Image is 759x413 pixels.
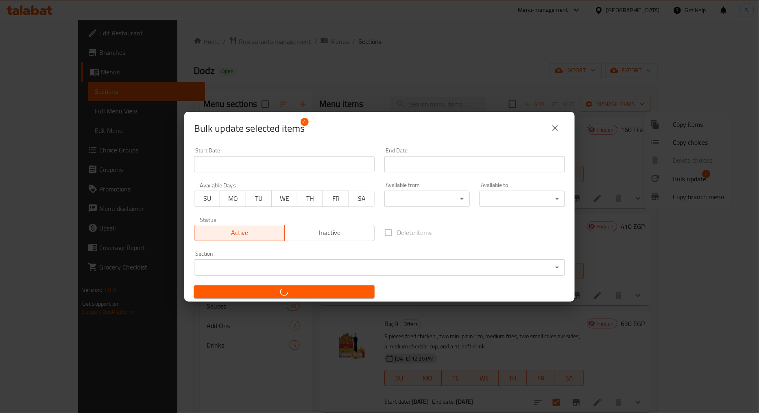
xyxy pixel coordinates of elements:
[349,191,375,207] button: SA
[288,227,372,239] span: Inactive
[223,193,242,204] span: MO
[352,193,371,204] span: SA
[198,227,281,239] span: Active
[397,228,432,237] span: Delete items
[194,225,285,241] button: Active
[249,193,268,204] span: TU
[323,191,349,207] button: FR
[275,193,294,204] span: WE
[220,191,246,207] button: MO
[326,193,345,204] span: FR
[384,191,470,207] div: ​
[545,118,565,138] button: close
[301,118,309,126] span: 4
[271,191,297,207] button: WE
[246,191,272,207] button: TU
[301,193,320,204] span: TH
[297,191,323,207] button: TH
[284,225,375,241] button: Inactive
[198,193,217,204] span: SU
[194,122,305,135] span: Selected items count
[480,191,565,207] div: ​
[194,259,565,276] div: ​
[194,191,220,207] button: SU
